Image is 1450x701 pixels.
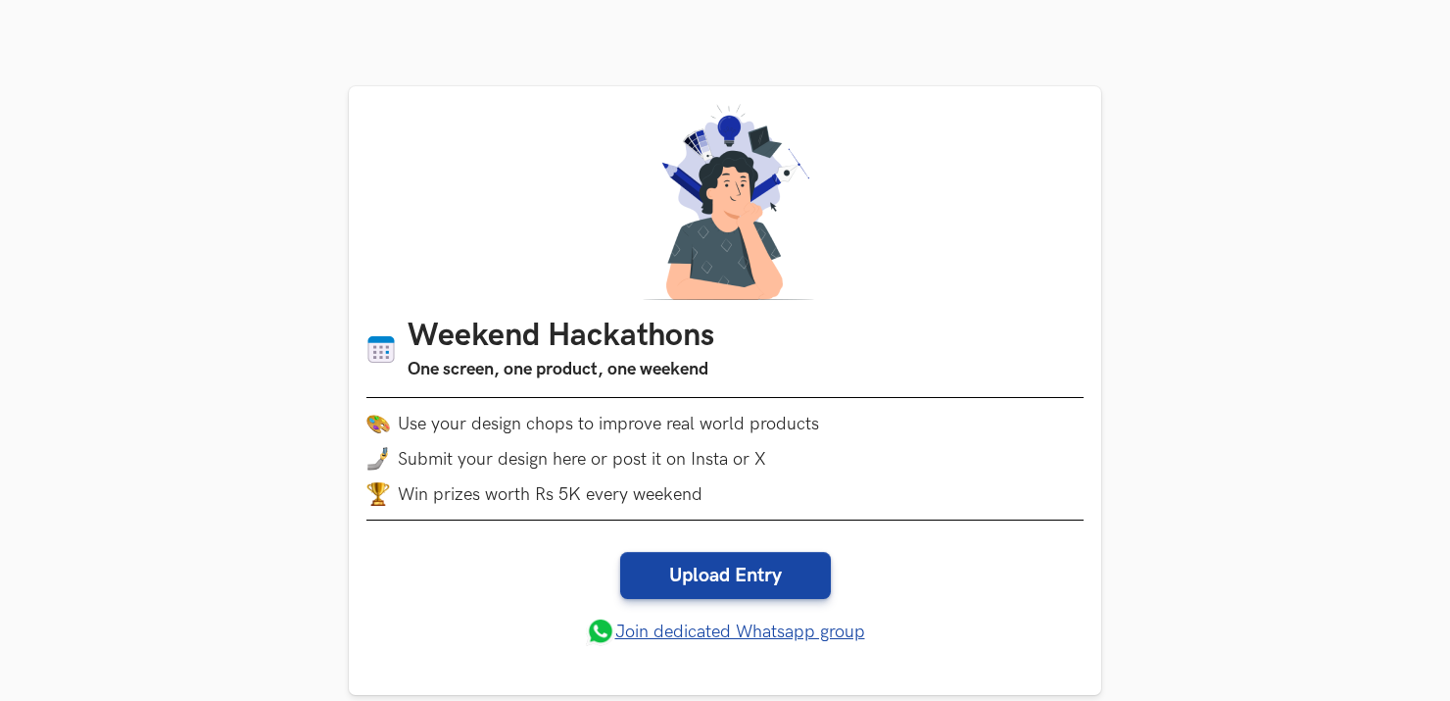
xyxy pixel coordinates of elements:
a: Upload Entry [620,552,831,599]
h3: One screen, one product, one weekend [408,356,714,383]
h1: Weekend Hackathons [408,318,714,356]
img: A designer thinking [631,104,819,300]
img: trophy.png [366,482,390,506]
img: mobile-in-hand.png [366,447,390,471]
a: Join dedicated Whatsapp group [586,617,865,646]
span: Submit your design here or post it on Insta or X [398,449,766,470]
img: palette.png [366,412,390,435]
img: Calendar icon [366,334,396,365]
li: Win prizes worth Rs 5K every weekend [366,482,1084,506]
li: Use your design chops to improve real world products [366,412,1084,435]
img: whatsapp.png [586,617,615,646]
